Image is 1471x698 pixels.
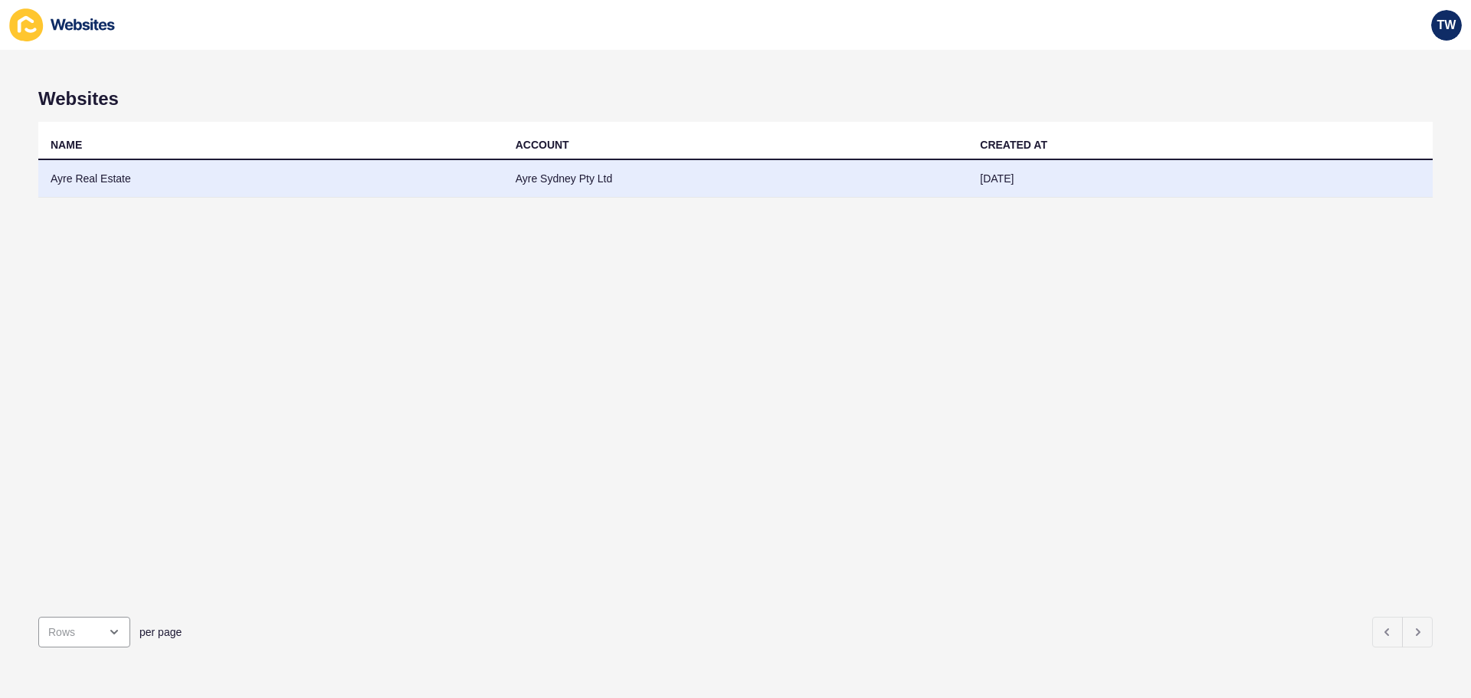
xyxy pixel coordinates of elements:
[38,160,503,198] td: Ayre Real Estate
[139,624,182,640] span: per page
[38,617,130,647] div: open menu
[38,88,1433,110] h1: Websites
[503,160,968,198] td: Ayre Sydney Pty Ltd
[51,137,82,152] div: NAME
[968,160,1433,198] td: [DATE]
[980,137,1047,152] div: CREATED AT
[1437,18,1456,33] span: TW
[516,137,569,152] div: ACCOUNT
